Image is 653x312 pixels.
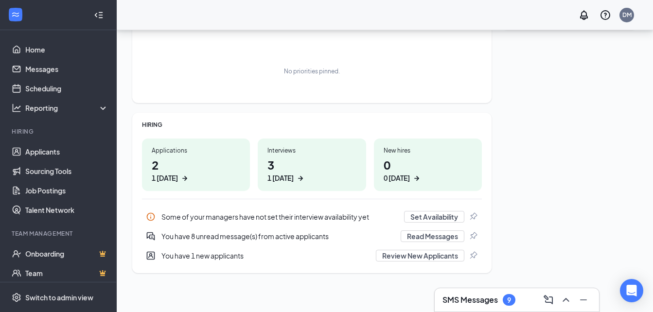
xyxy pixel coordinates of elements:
[468,251,478,260] svg: Pin
[12,293,21,302] svg: Settings
[161,231,395,241] div: You have 8 unread message(s) from active applicants
[25,59,108,79] a: Messages
[384,156,472,183] h1: 0
[152,173,178,183] div: 1 [DATE]
[146,251,156,260] svg: UserEntity
[404,211,464,223] button: Set Availability
[12,229,106,238] div: Team Management
[142,226,482,246] div: You have 8 unread message(s) from active applicants
[142,121,482,129] div: HIRING
[267,156,356,183] h1: 3
[296,173,305,183] svg: ArrowRight
[142,207,482,226] div: Some of your managers have not set their interview availability yet
[507,296,511,304] div: 9
[142,226,482,246] a: DoubleChatActiveYou have 8 unread message(s) from active applicantsRead MessagesPin
[578,9,590,21] svg: Notifications
[161,251,370,260] div: You have 1 new applicants
[25,142,108,161] a: Applicants
[560,294,572,306] svg: ChevronUp
[412,173,422,183] svg: ArrowRight
[180,173,190,183] svg: ArrowRight
[152,156,240,183] h1: 2
[142,246,482,265] a: UserEntityYou have 1 new applicantsReview New ApplicantsPin
[374,139,482,191] a: New hires00 [DATE]ArrowRight
[576,292,591,308] button: Minimize
[161,212,398,222] div: Some of your managers have not set their interview availability yet
[267,146,356,155] div: Interviews
[25,79,108,98] a: Scheduling
[12,103,21,113] svg: Analysis
[384,173,410,183] div: 0 [DATE]
[25,263,108,283] a: TeamCrown
[267,173,294,183] div: 1 [DATE]
[142,207,482,226] a: InfoSome of your managers have not set their interview availability yetSet AvailabilityPin
[543,294,554,306] svg: ComposeMessage
[468,212,478,222] svg: Pin
[376,250,464,261] button: Review New Applicants
[146,212,156,222] svg: Info
[25,181,108,200] a: Job Postings
[142,246,482,265] div: You have 1 new applicants
[600,9,611,21] svg: QuestionInfo
[442,295,498,305] h3: SMS Messages
[25,244,108,263] a: OnboardingCrown
[622,11,632,19] div: DM
[578,294,589,306] svg: Minimize
[142,139,250,191] a: Applications21 [DATE]ArrowRight
[558,292,574,308] button: ChevronUp
[25,161,108,181] a: Sourcing Tools
[468,231,478,241] svg: Pin
[284,67,340,75] div: No priorities pinned.
[401,230,464,242] button: Read Messages
[25,200,108,220] a: Talent Network
[620,279,643,302] div: Open Intercom Messenger
[25,103,109,113] div: Reporting
[11,10,20,19] svg: WorkstreamLogo
[25,40,108,59] a: Home
[146,231,156,241] svg: DoubleChatActive
[541,292,556,308] button: ComposeMessage
[384,146,472,155] div: New hires
[258,139,366,191] a: Interviews31 [DATE]ArrowRight
[152,146,240,155] div: Applications
[25,293,93,302] div: Switch to admin view
[12,127,106,136] div: Hiring
[94,10,104,20] svg: Collapse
